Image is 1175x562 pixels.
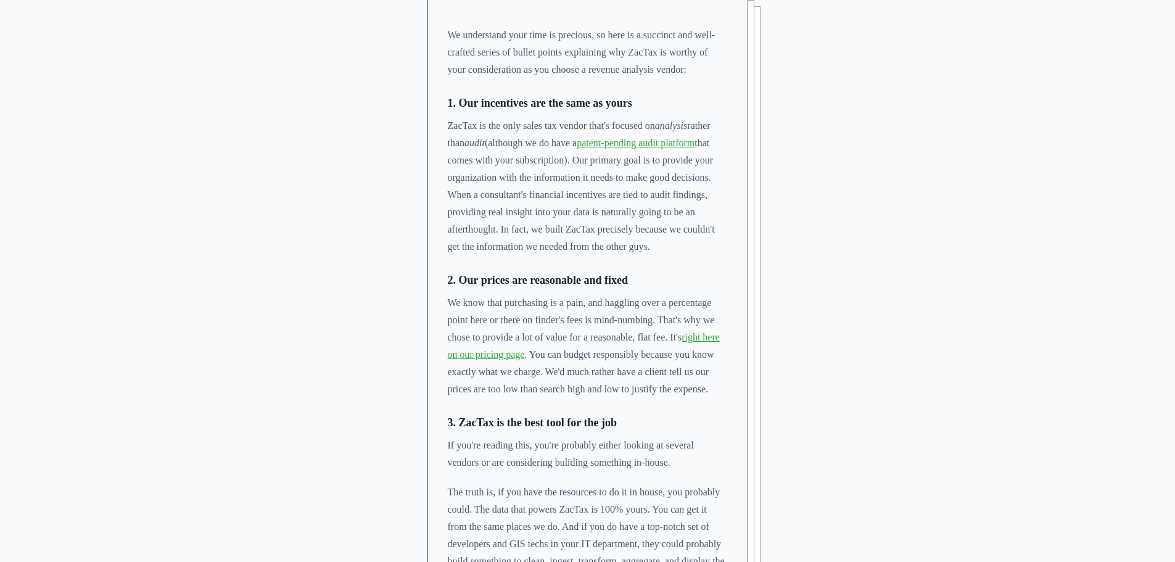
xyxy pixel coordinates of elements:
h4: 2. Our prices are reasonable and fixed [448,272,728,289]
a: patent-pending audit platform [577,138,695,148]
p: We understand your time is precious, so here is a succinct and well-crafted series of bullet poin... [448,27,728,78]
em: analysis [655,120,687,131]
p: If you're reading this, you're probably either looking at several vendors or are considering buli... [448,437,728,471]
a: right here on our pricing page [448,332,720,360]
h4: 1. Our incentives are the same as yours [448,95,728,112]
p: ZacTax is the only sales tax vendor that's focused on rather than (although we do have a that com... [448,117,728,255]
em: audit [464,138,485,148]
p: We know that purchasing is a pain, and haggling over a percentage point here or there on finder's... [448,294,728,398]
h4: 3. ZacTax is the best tool for the job [448,415,728,431]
